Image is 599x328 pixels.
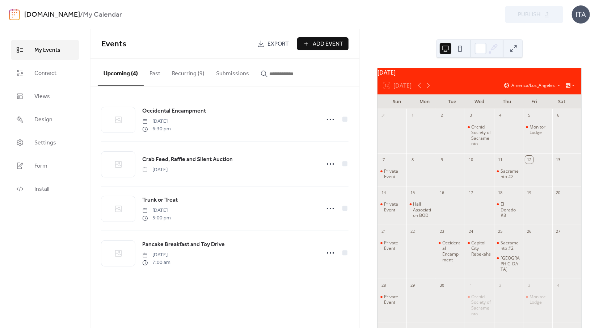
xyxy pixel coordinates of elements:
div: Sacramento #2 [494,168,523,180]
div: Orchid Society of Sacramento [465,124,494,147]
div: Sat [548,94,575,109]
a: Form [11,156,79,176]
div: Monitor Lodge [523,124,552,135]
div: 5 [525,112,533,119]
span: Install [34,185,49,194]
button: Past [144,59,166,85]
div: 14 [380,189,388,197]
span: Export [267,40,289,49]
div: El Dorado #8 [494,201,523,218]
div: Occidental Encampment [442,240,462,262]
span: 5:00 pm [142,214,171,222]
div: 6 [554,112,562,119]
div: 23 [438,227,446,235]
div: Private Event [384,201,404,213]
div: Sacramento #2 [494,240,523,251]
div: 13 [554,156,562,164]
span: My Events [34,46,60,55]
div: Private Event [377,294,406,305]
a: Views [11,87,79,106]
span: Views [34,92,50,101]
div: Occidental Encampment [436,240,465,262]
div: 19 [525,189,533,197]
div: Sacramento #2 [501,240,520,251]
div: 17 [467,189,475,197]
div: Private Event [384,168,404,180]
img: logo [9,9,20,20]
div: 9 [438,156,446,164]
div: Private Event [377,240,406,251]
div: 31 [380,112,388,119]
div: [GEOGRAPHIC_DATA] [501,255,520,272]
div: Private Event [384,294,404,305]
div: Hall Association BOD [413,201,433,218]
span: [DATE] [142,118,171,125]
div: Private Event [377,168,406,180]
div: 26 [525,227,533,235]
span: [DATE] [142,207,171,214]
div: Orchid Society of Sacramento [471,124,491,147]
div: 20 [554,189,562,197]
div: 4 [496,112,504,119]
b: My Calendar [83,8,122,22]
span: [DATE] [142,166,168,174]
b: / [80,8,83,22]
a: [DOMAIN_NAME] [24,8,80,22]
span: America/Los_Angeles [511,83,555,88]
a: Install [11,179,79,199]
div: Monitor Lodge [523,294,552,305]
a: Settings [11,133,79,152]
span: Connect [34,69,56,78]
div: Sacramento #2 [501,168,520,180]
div: Mon [411,94,438,109]
div: Capitol City Rebekahs [465,240,494,257]
span: 7:00 am [142,259,170,266]
div: 3 [467,112,475,119]
span: Events [101,36,126,52]
span: 6:30 pm [142,125,171,133]
div: Fri [520,94,548,109]
div: 10 [467,156,475,164]
div: Orchid Society of Sacramento [471,294,491,316]
a: Pancake Breakfast and Toy Drive [142,240,225,249]
div: 2 [438,112,446,119]
span: [DATE] [142,251,170,259]
div: 30 [438,281,446,289]
span: Add Event [313,40,343,49]
span: Form [34,162,47,171]
div: 15 [409,189,417,197]
a: Export [252,37,294,50]
div: Private Event [384,240,404,251]
a: Connect [11,63,79,83]
div: 16 [438,189,446,197]
div: 18 [496,189,504,197]
div: 8 [409,156,417,164]
div: Canton [494,255,523,272]
button: Recurring (9) [166,59,210,85]
div: Tue [438,94,466,109]
div: 7 [380,156,388,164]
div: El Dorado #8 [501,201,520,218]
a: Design [11,110,79,129]
div: 27 [554,227,562,235]
div: [DATE] [377,68,581,77]
div: Sun [383,94,411,109]
div: 1 [409,112,417,119]
button: Add Event [297,37,349,50]
div: 22 [409,227,417,235]
a: Crab Feed, Raffle and Silent Auction [142,155,233,164]
div: 2 [496,281,504,289]
span: Design [34,115,52,124]
div: Monitor Lodge [530,124,549,135]
button: Upcoming (4) [98,59,144,86]
span: Occidental Encampment [142,107,206,115]
div: Capitol City Rebekahs [471,240,491,257]
span: Settings [34,139,56,147]
button: Submissions [210,59,255,85]
div: 4 [554,281,562,289]
div: 25 [496,227,504,235]
div: Orchid Society of Sacramento [465,294,494,316]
